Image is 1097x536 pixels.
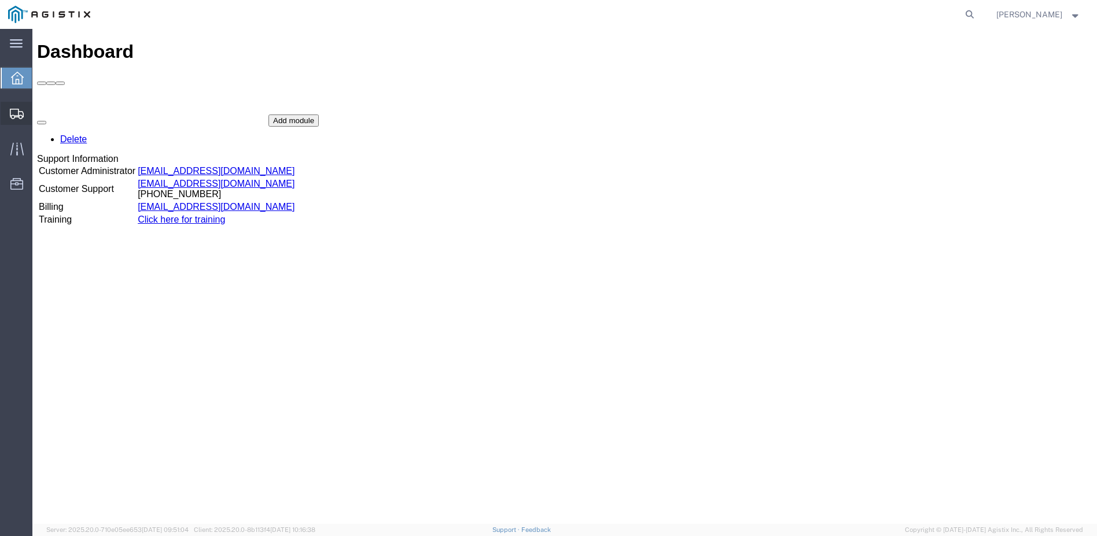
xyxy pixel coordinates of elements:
a: [EMAIL_ADDRESS][DOMAIN_NAME] [105,137,262,147]
a: [EMAIL_ADDRESS][DOMAIN_NAME] [105,150,262,160]
span: Server: 2025.20.0-710e05ee653 [46,526,189,533]
td: Billing [6,172,104,184]
span: [DATE] 09:51:04 [142,526,189,533]
span: Dennis Valles [996,8,1062,21]
button: [PERSON_NAME] [996,8,1081,21]
img: logo [8,6,90,23]
button: Add module [236,86,286,98]
span: Copyright © [DATE]-[DATE] Agistix Inc., All Rights Reserved [905,525,1083,535]
span: [DATE] 10:16:38 [270,526,315,533]
span: Client: 2025.20.0-8b113f4 [194,526,315,533]
iframe: FS Legacy Container [32,29,1097,524]
a: Click here for training [105,186,193,195]
a: [EMAIL_ADDRESS][DOMAIN_NAME] [105,173,262,183]
a: Support [492,526,521,533]
td: Training [6,185,104,197]
a: Feedback [521,526,551,533]
td: Customer Support [6,149,104,171]
td: [PHONE_NUMBER] [105,149,263,171]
